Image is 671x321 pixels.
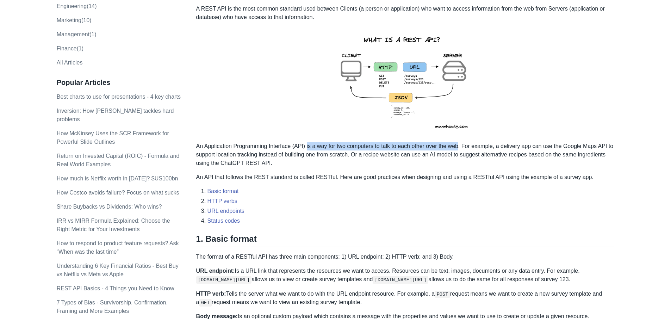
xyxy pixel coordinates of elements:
a: Finance(1) [57,45,83,51]
p: An API that follows the REST standard is called RESTful. Here are good practices when designing a... [196,173,615,181]
a: engineering(14) [57,3,97,9]
code: [DOMAIN_NAME][URL] [196,276,252,283]
a: Best charts to use for presentations - 4 key charts [57,94,181,100]
strong: Body message: [196,313,238,319]
p: An Application Programming Interface (API) is a way for two computers to talk to each other over ... [196,142,615,167]
a: REST API Basics - 4 Things you Need to Know [57,285,174,291]
p: Is an optional custom payload which contains a message with the properties and values we want to ... [196,312,615,321]
a: All Articles [57,60,83,66]
p: A REST API is the most common standard used between Clients (a person or application) who want to... [196,5,615,21]
a: How Costco avoids failure? Focus on what sucks [57,190,179,196]
code: GET [199,299,212,306]
p: Tells the server what we want to do with the URL endpoint resource. For example, a request means ... [196,290,615,307]
a: Status codes [207,218,240,224]
h2: 1. Basic format [196,234,615,247]
code: [DOMAIN_NAME][URL] [373,276,428,283]
a: Return on Invested Capital (ROIC) - Formula and Real World Examples [57,153,180,167]
p: Is a URL link that represents the resources we want to access. Resources can be text, images, doc... [196,267,615,284]
a: marketing(10) [57,17,92,23]
img: rest-api [328,27,482,136]
h3: Popular Articles [57,78,181,87]
a: Inversion: How [PERSON_NAME] tackles hard problems [57,108,174,122]
a: IRR vs MIRR Formula Explained: Choose the Right Metric for Your Investments [57,218,170,232]
strong: URL endpoint: [196,268,235,274]
a: Share Buybacks vs Dividends: Who wins? [57,204,162,210]
a: How to respond to product feature requests? Ask “When was the last time” [57,240,179,255]
strong: HTTP verb: [196,291,226,297]
code: POST [435,291,450,298]
a: 7 Types of Bias - Survivorship, Confirmation, Framing and More Examples [57,300,168,314]
a: Management(1) [57,31,97,37]
a: Understanding 6 Key Financial Ratios - Best Buy vs Netflix vs Meta vs Apple [57,263,179,277]
a: HTTP verbs [207,198,237,204]
p: The format of a RESTful API has three main components: 1) URL endpoint; 2) HTTP verb; and 3) Body. [196,253,615,261]
a: Basic format [207,188,239,194]
a: How much is Netflix worth in [DATE]? $US100bn [57,175,178,181]
a: How McKinsey Uses the SCR Framework for Powerful Slide Outlines [57,130,169,145]
a: URL endpoints [207,208,244,214]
